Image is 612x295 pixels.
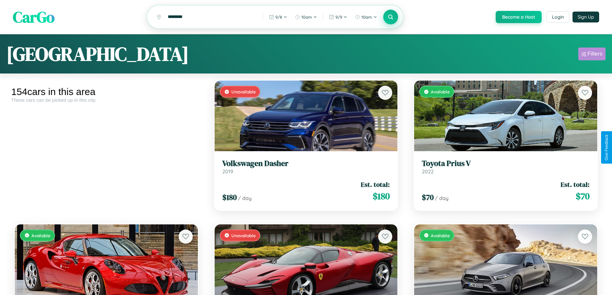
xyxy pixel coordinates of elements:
[422,159,590,168] h3: Toyota Prius V
[373,190,390,203] span: $ 180
[435,195,448,201] span: / day
[11,86,201,97] div: 154 cars in this area
[222,192,237,203] span: $ 180
[238,195,252,201] span: / day
[361,180,390,189] span: Est. total:
[222,159,390,175] a: Volkswagen Dasher2019
[6,41,189,67] h1: [GEOGRAPHIC_DATA]
[576,190,590,203] span: $ 70
[275,14,282,20] span: 9 / 8
[266,12,290,22] button: 9/8
[422,168,434,175] span: 2022
[326,12,350,22] button: 9/9
[222,168,233,175] span: 2019
[572,12,599,22] button: Sign Up
[222,159,390,168] h3: Volkswagen Dasher
[422,192,434,203] span: $ 70
[604,134,609,161] div: Give Feedback
[301,14,312,20] span: 10am
[335,14,342,20] span: 9 / 9
[546,11,569,23] button: Login
[496,11,542,23] button: Become a Host
[431,233,450,238] span: Available
[561,180,590,189] span: Est. total:
[13,6,55,28] span: CarGo
[231,89,256,94] span: Unavailable
[31,233,50,238] span: Available
[431,89,450,94] span: Available
[292,12,320,22] button: 10am
[422,159,590,175] a: Toyota Prius V2022
[578,48,606,60] button: Filters
[361,14,372,20] span: 10am
[352,12,380,22] button: 10am
[11,97,201,103] div: These cars can be picked up in this city.
[588,51,602,57] div: Filters
[231,233,256,238] span: Unavailable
